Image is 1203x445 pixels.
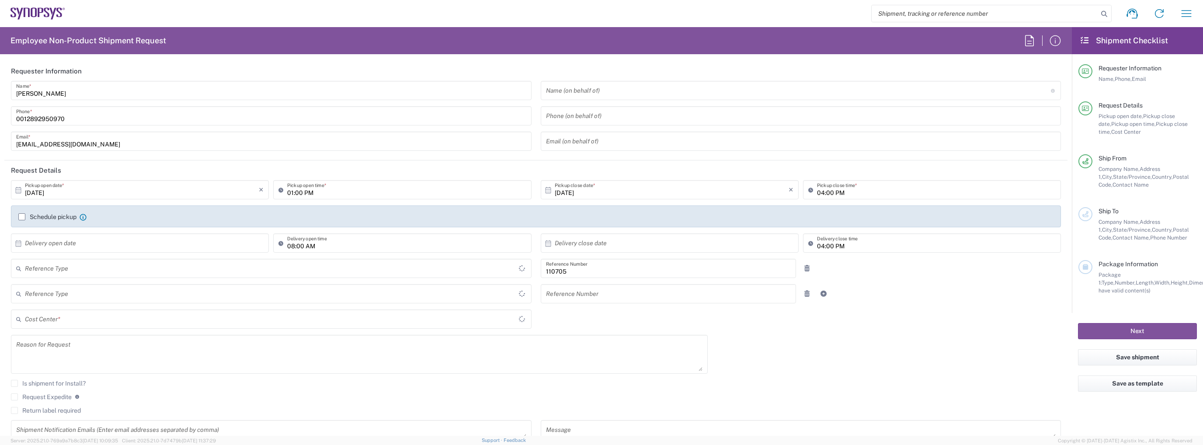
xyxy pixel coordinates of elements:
[1113,226,1152,233] span: State/Province,
[11,407,81,414] label: Return label required
[122,438,216,443] span: Client: 2025.21.0-7d7479b
[1099,261,1158,268] span: Package Information
[11,166,61,175] h2: Request Details
[1078,323,1197,339] button: Next
[789,183,793,197] i: ×
[1113,234,1150,241] span: Contact Name,
[801,262,813,275] a: Remove Reference
[1115,279,1136,286] span: Number,
[10,35,166,46] h2: Employee Non-Product Shipment Request
[1132,76,1146,82] span: Email
[1099,208,1119,215] span: Ship To
[1152,226,1173,233] span: Country,
[83,438,118,443] span: [DATE] 10:09:35
[1080,35,1168,46] h2: Shipment Checklist
[1154,279,1171,286] span: Width,
[1078,375,1197,392] button: Save as template
[1058,437,1193,445] span: Copyright © [DATE]-[DATE] Agistix Inc., All Rights Reserved
[1099,65,1161,72] span: Requester Information
[1099,271,1121,286] span: Package 1:
[1111,121,1156,127] span: Pickup open time,
[1111,129,1141,135] span: Cost Center
[259,183,264,197] i: ×
[1171,279,1189,286] span: Height,
[1115,76,1132,82] span: Phone,
[504,438,526,443] a: Feedback
[1078,349,1197,365] button: Save shipment
[1099,102,1143,109] span: Request Details
[10,438,118,443] span: Server: 2025.21.0-769a9a7b8c3
[1102,174,1113,180] span: City,
[11,393,72,400] label: Request Expedite
[872,5,1098,22] input: Shipment, tracking or reference number
[1102,279,1115,286] span: Type,
[1099,76,1115,82] span: Name,
[1113,181,1149,188] span: Contact Name
[1113,174,1152,180] span: State/Province,
[817,288,830,300] a: Add Reference
[1099,166,1140,172] span: Company Name,
[1099,219,1140,225] span: Company Name,
[11,380,86,387] label: Is shipment for Install?
[1150,234,1187,241] span: Phone Number
[1099,155,1127,162] span: Ship From
[1136,279,1154,286] span: Length,
[482,438,504,443] a: Support
[1152,174,1173,180] span: Country,
[1102,226,1113,233] span: City,
[1099,113,1143,119] span: Pickup open date,
[18,213,76,220] label: Schedule pickup
[11,67,82,76] h2: Requester Information
[182,438,216,443] span: [DATE] 11:37:29
[801,288,813,300] a: Remove Reference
